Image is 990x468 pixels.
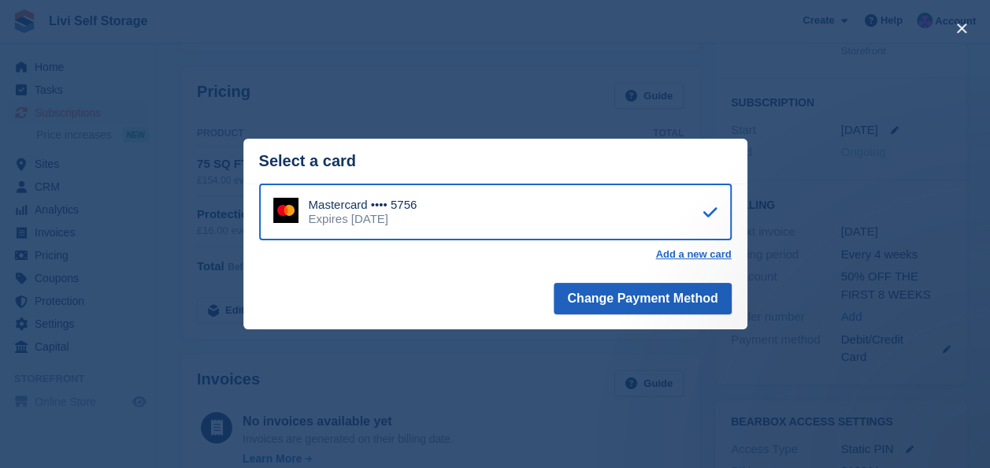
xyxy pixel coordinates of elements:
button: close [949,16,974,41]
a: Add a new card [655,248,731,261]
img: Mastercard Logo [273,198,298,223]
div: Select a card [259,152,732,170]
div: Mastercard •••• 5756 [309,198,417,212]
button: Change Payment Method [554,283,731,314]
div: Expires [DATE] [309,212,417,226]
